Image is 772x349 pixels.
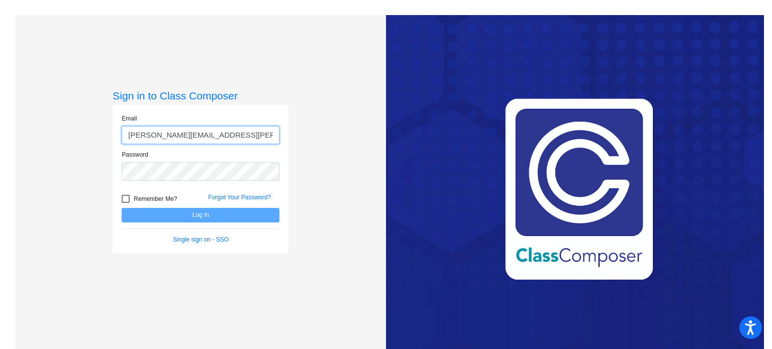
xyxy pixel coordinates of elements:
[122,208,279,222] button: Log In
[122,150,148,159] label: Password
[173,236,229,243] a: Single sign on - SSO
[208,194,271,201] a: Forgot Your Password?
[122,114,137,123] label: Email
[113,89,288,102] h3: Sign in to Class Composer
[134,193,177,205] span: Remember Me?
